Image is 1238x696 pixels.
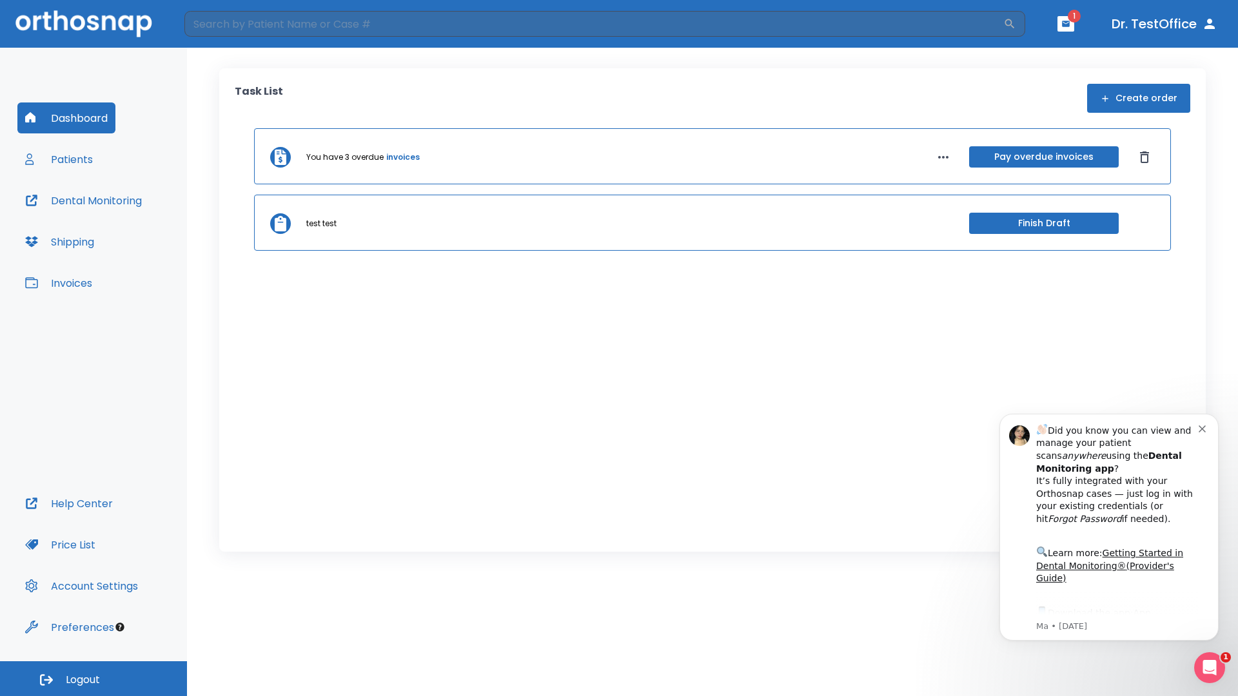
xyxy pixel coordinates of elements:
[17,267,100,298] button: Invoices
[1134,147,1155,168] button: Dismiss
[969,146,1119,168] button: Pay overdue invoices
[235,84,283,113] p: Task List
[969,213,1119,234] button: Finish Draft
[184,11,1003,37] input: Search by Patient Name or Case #
[17,570,146,601] button: Account Settings
[306,218,337,229] p: test test
[15,10,152,37] img: Orthosnap
[1087,84,1190,113] button: Create order
[17,488,121,519] button: Help Center
[114,621,126,633] div: Tooltip anchor
[1194,652,1225,683] iframe: Intercom live chat
[1068,10,1081,23] span: 1
[1106,12,1223,35] button: Dr. TestOffice
[17,144,101,175] button: Patients
[980,398,1238,690] iframe: Intercom notifications message
[17,529,103,560] button: Price List
[386,151,420,163] a: invoices
[17,185,150,216] button: Dental Monitoring
[66,673,100,687] span: Logout
[1221,652,1231,662] span: 1
[17,102,115,133] button: Dashboard
[17,612,122,643] button: Preferences
[306,151,384,163] p: You have 3 overdue
[17,226,102,257] button: Shipping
